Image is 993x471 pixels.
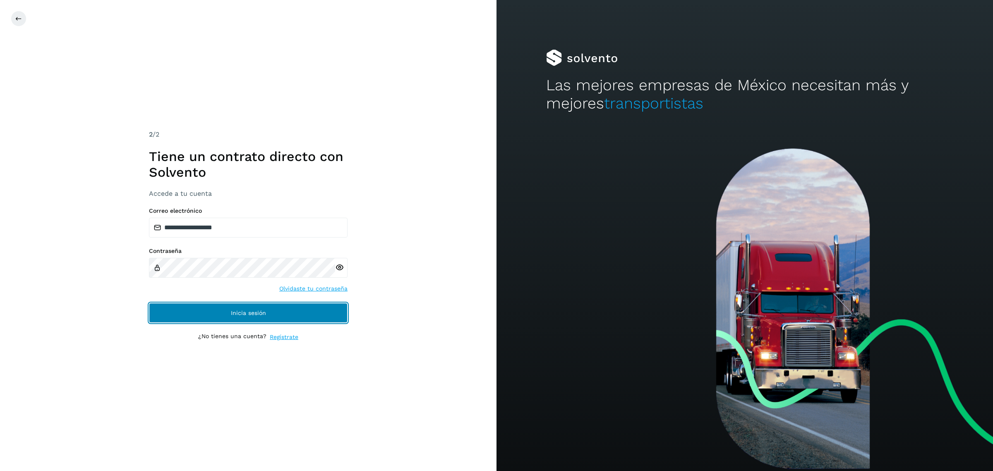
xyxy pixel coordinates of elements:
[149,248,348,255] label: Contraseña
[546,76,943,113] h2: Las mejores empresas de México necesitan más y mejores
[149,149,348,180] h1: Tiene un contrato directo con Solvento
[149,207,348,214] label: Correo electrónico
[270,333,298,341] a: Regístrate
[149,190,348,197] h3: Accede a tu cuenta
[231,310,266,316] span: Inicia sesión
[279,284,348,293] a: Olvidaste tu contraseña
[149,130,348,139] div: /2
[149,130,153,138] span: 2
[198,333,266,341] p: ¿No tienes una cuenta?
[149,303,348,323] button: Inicia sesión
[604,94,703,112] span: transportistas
